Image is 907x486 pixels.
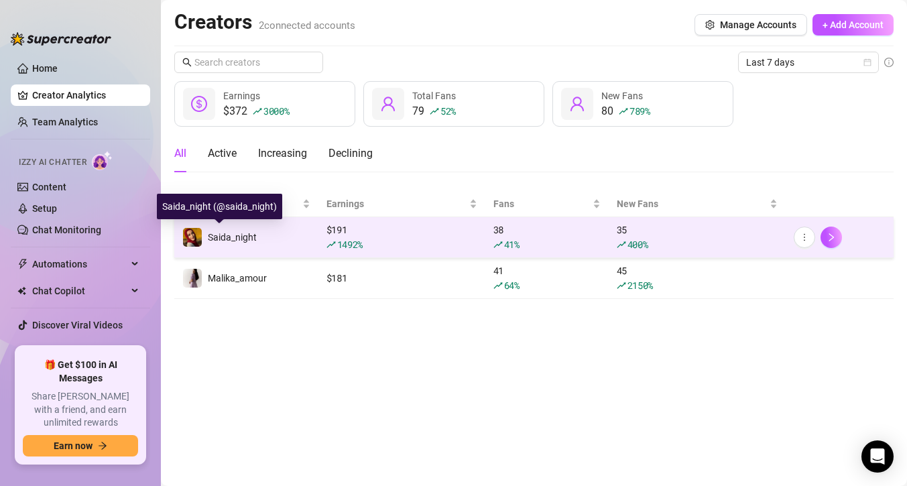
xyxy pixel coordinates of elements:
div: 79 [412,103,456,119]
span: 🎁 Get $100 in AI Messages [23,359,138,385]
span: more [800,233,809,242]
span: info-circle [884,58,894,67]
div: Open Intercom Messenger [861,440,894,473]
a: Creator Analytics [32,84,139,106]
th: New Fans [609,191,786,217]
span: rise [493,281,503,290]
span: rise [326,240,336,249]
span: Earnings [223,90,260,101]
div: $ 191 [326,223,477,252]
div: 41 [493,263,601,293]
div: $ 181 [326,271,477,286]
span: New Fans [617,196,767,211]
a: Setup [32,203,57,214]
span: Total Fans [412,90,456,101]
span: 52 % [440,105,456,117]
span: Malika_amour [208,273,267,284]
span: Saida_night [208,232,257,243]
img: Chat Copilot [17,286,26,296]
div: Saida_night (@saida_night) [157,194,282,219]
span: 64 % [504,279,520,292]
span: 1492 % [337,238,363,251]
span: Automations [32,253,127,275]
span: arrow-right [98,441,107,450]
span: rise [253,107,262,116]
img: Saida_night [183,228,202,247]
span: Last 7 days [746,52,871,72]
span: 3000 % [263,105,290,117]
span: Earnings [326,196,467,211]
a: Home [32,63,58,74]
span: 2 connected accounts [259,19,355,32]
img: logo-BBDzfeDw.svg [11,32,111,46]
div: Active [208,145,237,162]
input: Search creators [194,55,304,70]
div: All [174,145,186,162]
span: Manage Accounts [720,19,796,30]
th: Fans [485,191,609,217]
span: right [827,233,836,242]
div: Declining [328,145,373,162]
span: rise [617,240,626,249]
span: 2150 % [627,279,654,292]
span: Chat Copilot [32,280,127,302]
span: 789 % [629,105,650,117]
span: Share [PERSON_NAME] with a friend, and earn unlimited rewards [23,390,138,430]
span: 400 % [627,238,648,251]
span: 41 % [504,238,520,251]
span: thunderbolt [17,259,28,269]
span: rise [430,107,439,116]
span: Earn now [54,440,93,451]
th: Name [174,191,318,217]
a: Discover Viral Videos [32,320,123,330]
span: search [182,58,192,67]
div: 35 [617,223,778,252]
span: rise [617,281,626,290]
img: Malika_amour [183,269,202,288]
a: Team Analytics [32,117,98,127]
a: Content [32,182,66,192]
div: 45 [617,263,778,293]
span: user [569,96,585,112]
span: Fans [493,196,590,211]
span: setting [705,20,715,29]
span: + Add Account [823,19,884,30]
h2: Creators [174,9,355,35]
a: Chat Monitoring [32,225,101,235]
span: rise [619,107,628,116]
button: right [821,227,842,248]
span: Izzy AI Chatter [19,156,86,169]
div: 38 [493,223,601,252]
span: user [380,96,396,112]
div: $372 [223,103,290,119]
div: 80 [601,103,650,119]
img: AI Chatter [92,151,113,170]
span: calendar [863,58,871,66]
span: dollar-circle [191,96,207,112]
button: + Add Account [812,14,894,36]
button: Manage Accounts [694,14,807,36]
span: rise [493,240,503,249]
button: Earn nowarrow-right [23,435,138,457]
div: Increasing [258,145,307,162]
span: New Fans [601,90,643,101]
th: Earnings [318,191,485,217]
